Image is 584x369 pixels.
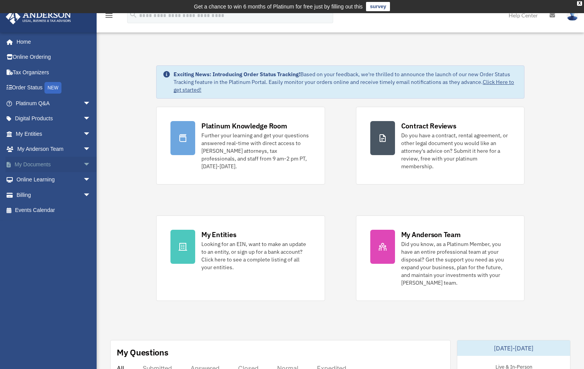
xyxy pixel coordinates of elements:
div: Platinum Knowledge Room [201,121,287,131]
span: arrow_drop_down [83,172,99,188]
div: close [577,1,582,6]
a: Online Ordering [5,50,102,65]
i: menu [104,11,114,20]
a: Home [5,34,99,50]
a: Click Here to get started! [174,79,514,93]
div: My Anderson Team [401,230,461,239]
span: arrow_drop_down [83,96,99,111]
div: Do you have a contract, rental agreement, or other legal document you would like an attorney's ad... [401,132,510,170]
a: Platinum Q&Aarrow_drop_down [5,96,102,111]
img: Anderson Advisors Platinum Portal [3,9,73,24]
a: My Anderson Teamarrow_drop_down [5,142,102,157]
i: search [129,10,138,19]
a: survey [366,2,390,11]
div: My Questions [117,347,169,358]
div: NEW [44,82,61,94]
span: arrow_drop_down [83,142,99,157]
a: Online Learningarrow_drop_down [5,172,102,188]
span: arrow_drop_down [83,111,99,127]
div: Did you know, as a Platinum Member, you have an entire professional team at your disposal? Get th... [401,240,510,287]
img: User Pic [567,10,578,21]
div: Get a chance to win 6 months of Platinum for free just by filling out this [194,2,363,11]
a: Events Calendar [5,203,102,218]
a: Billingarrow_drop_down [5,187,102,203]
a: Digital Productsarrow_drop_down [5,111,102,126]
span: arrow_drop_down [83,187,99,203]
a: My Documentsarrow_drop_down [5,157,102,172]
a: My Entities Looking for an EIN, want to make an update to an entity, or sign up for a bank accoun... [156,215,325,301]
a: Order StatusNEW [5,80,102,96]
a: Contract Reviews Do you have a contract, rental agreement, or other legal document you would like... [356,107,524,184]
div: [DATE]-[DATE] [457,340,570,356]
div: Looking for an EIN, want to make an update to an entity, or sign up for a bank account? Click her... [201,240,310,271]
span: arrow_drop_down [83,126,99,142]
div: Based on your feedback, we're thrilled to announce the launch of our new Order Status Tracking fe... [174,70,518,94]
div: My Entities [201,230,236,239]
div: Contract Reviews [401,121,456,131]
a: menu [104,14,114,20]
a: My Entitiesarrow_drop_down [5,126,102,142]
a: Platinum Knowledge Room Further your learning and get your questions answered real-time with dire... [156,107,325,184]
a: Tax Organizers [5,65,102,80]
strong: Exciting News: Introducing Order Status Tracking! [174,71,300,78]
a: My Anderson Team Did you know, as a Platinum Member, you have an entire professional team at your... [356,215,524,301]
span: arrow_drop_down [83,157,99,173]
div: Further your learning and get your questions answered real-time with direct access to [PERSON_NAM... [201,132,310,170]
